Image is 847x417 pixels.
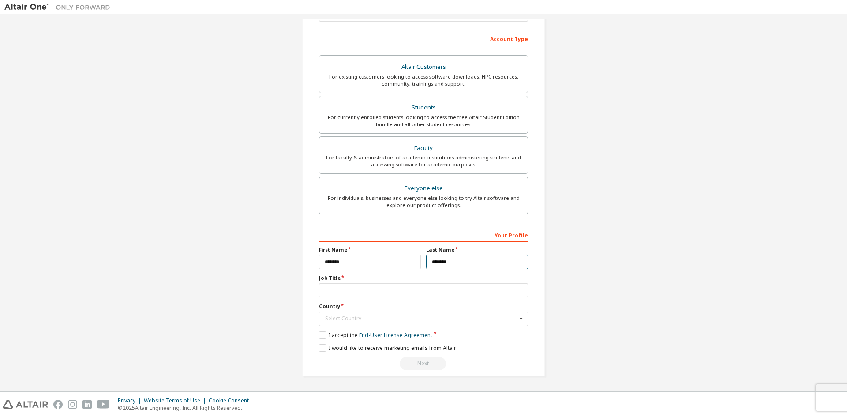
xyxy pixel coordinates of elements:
div: Cookie Consent [209,397,254,404]
img: Altair One [4,3,115,11]
div: For existing customers looking to access software downloads, HPC resources, community, trainings ... [325,73,522,87]
div: Altair Customers [325,61,522,73]
div: Select Country [325,316,517,321]
img: linkedin.svg [82,400,92,409]
div: For currently enrolled students looking to access the free Altair Student Edition bundle and all ... [325,114,522,128]
div: For individuals, businesses and everyone else looking to try Altair software and explore our prod... [325,195,522,209]
div: For faculty & administrators of academic institutions administering students and accessing softwa... [325,154,522,168]
div: Privacy [118,397,144,404]
label: I accept the [319,331,432,339]
div: Website Terms of Use [144,397,209,404]
label: First Name [319,246,421,253]
div: Faculty [325,142,522,154]
a: End-User License Agreement [359,331,432,339]
div: Everyone else [325,182,522,195]
img: altair_logo.svg [3,400,48,409]
div: Read and acccept EULA to continue [319,357,528,370]
div: Your Profile [319,228,528,242]
label: Last Name [426,246,528,253]
img: youtube.svg [97,400,110,409]
img: facebook.svg [53,400,63,409]
img: instagram.svg [68,400,77,409]
label: Job Title [319,274,528,282]
label: I would like to receive marketing emails from Altair [319,344,456,352]
p: © 2025 Altair Engineering, Inc. All Rights Reserved. [118,404,254,412]
label: Country [319,303,528,310]
div: Account Type [319,31,528,45]
div: Students [325,101,522,114]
